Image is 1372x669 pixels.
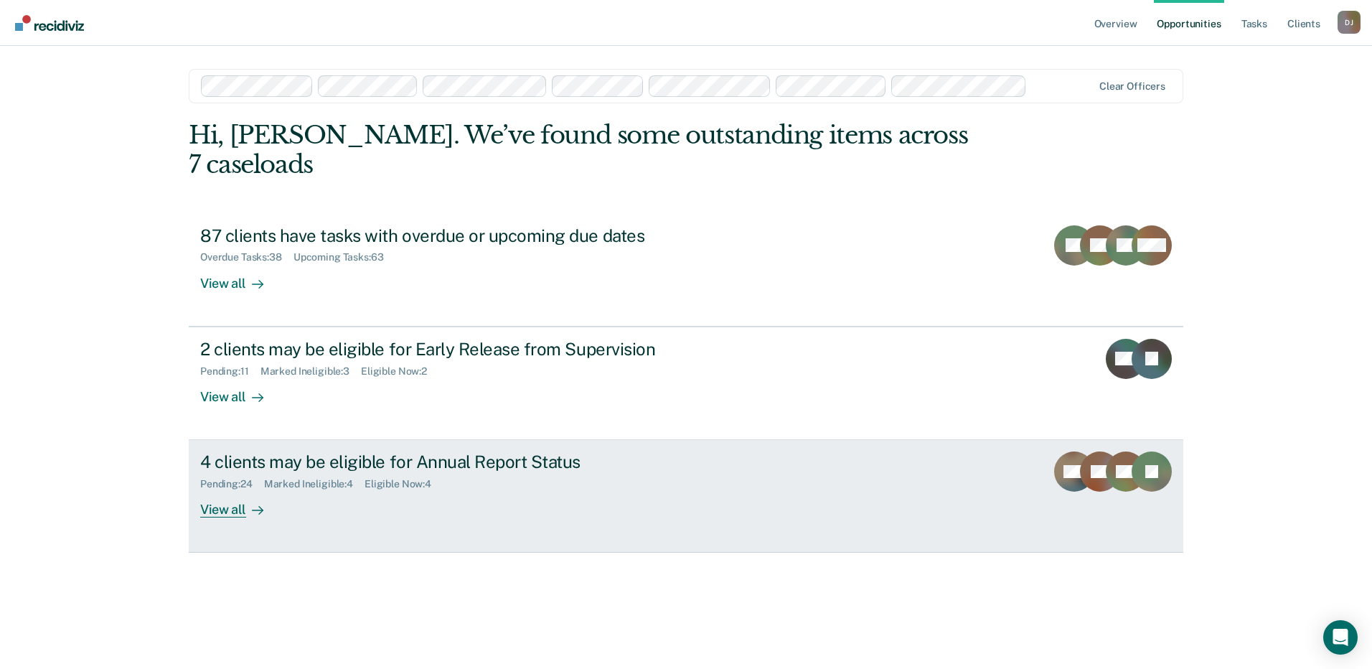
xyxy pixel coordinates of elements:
[200,490,281,518] div: View all
[189,440,1183,553] a: 4 clients may be eligible for Annual Report StatusPending:24Marked Ineligible:4Eligible Now:4View...
[200,478,264,490] div: Pending : 24
[200,365,260,378] div: Pending : 11
[200,263,281,291] div: View all
[200,225,704,246] div: 87 clients have tasks with overdue or upcoming due dates
[1338,11,1361,34] div: D J
[189,214,1183,327] a: 87 clients have tasks with overdue or upcoming due datesOverdue Tasks:38Upcoming Tasks:63View all
[189,327,1183,440] a: 2 clients may be eligible for Early Release from SupervisionPending:11Marked Ineligible:3Eligible...
[189,121,985,179] div: Hi, [PERSON_NAME]. We’ve found some outstanding items across 7 caseloads
[15,15,84,31] img: Recidiviz
[361,365,438,378] div: Eligible Now : 2
[264,478,365,490] div: Marked Ineligible : 4
[260,365,361,378] div: Marked Ineligible : 3
[1338,11,1361,34] button: Profile dropdown button
[200,251,293,263] div: Overdue Tasks : 38
[200,452,704,472] div: 4 clients may be eligible for Annual Report Status
[200,377,281,405] div: View all
[293,251,395,263] div: Upcoming Tasks : 63
[365,478,443,490] div: Eligible Now : 4
[1323,620,1358,655] div: Open Intercom Messenger
[200,339,704,360] div: 2 clients may be eligible for Early Release from Supervision
[1099,80,1165,93] div: Clear officers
